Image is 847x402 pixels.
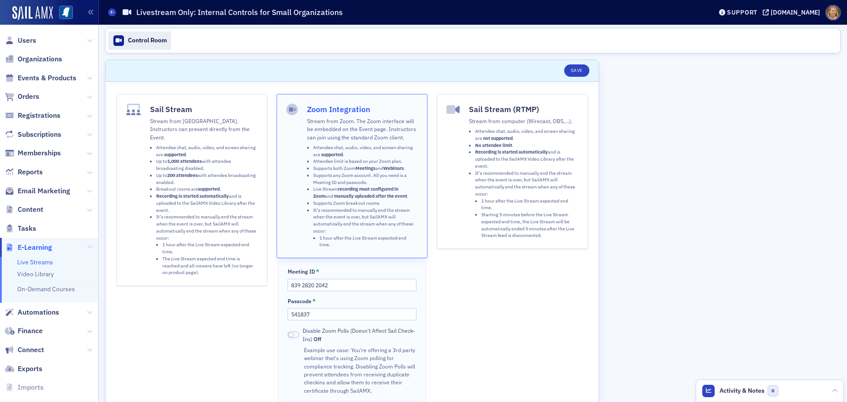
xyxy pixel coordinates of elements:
a: Content [5,205,43,214]
span: Orders [18,92,39,101]
li: 1 hour after the Live Stream expected end time. [319,235,418,249]
span: E-Learning [18,243,52,252]
span: Events & Products [18,73,76,83]
li: Attendee chat, audio, video, and screen sharing are . [475,128,578,142]
button: Sail Stream (RTMP)Stream from computer (Wirecast, OBS,…).Attendee chat, audio, video, and screen ... [437,94,588,249]
span: Tasks [18,224,36,233]
div: Control Room [128,37,167,45]
a: Control Room [109,31,171,50]
a: Video Library [17,270,54,278]
span: Registrations [18,111,60,120]
span: Off [288,331,299,338]
a: Orders [5,92,39,101]
li: Up to with attendee broadcasting enabled. [156,172,258,186]
a: Reports [5,167,43,177]
a: View Homepage [53,6,73,21]
li: Starting 5 minutes before the Live Stream expected end time, the Live Stream will be automaticall... [481,211,578,239]
abbr: This field is required [312,297,316,305]
button: Save [564,64,589,77]
a: Live Streams [17,258,53,266]
strong: supported [164,151,186,158]
button: [DOMAIN_NAME] [763,9,823,15]
span: Exports [18,364,42,374]
a: Memberships [5,148,61,158]
li: The Live Stream expected end time is reached and all viewers have left (no longer on product page). [162,255,258,276]
li: 1 hour after the Live Stream expected end time. [481,198,578,212]
div: [DOMAIN_NAME] [771,8,820,16]
div: Meeting ID [288,268,315,275]
a: Email Marketing [5,186,70,196]
a: Tasks [5,224,36,233]
li: 1 hour after the Live Stream expected end time. [162,241,258,255]
a: Registrations [5,111,60,120]
img: SailAMX [59,6,73,19]
span: Activity & Notes [720,386,765,395]
li: It's recommended to manually end the stream when the event is over, but SailAMX will automaticall... [156,214,258,276]
a: Exports [5,364,42,374]
li: Up to with attendee broadcasting disabled. [156,158,258,172]
strong: Meetings [356,165,375,171]
div: Passcode [288,298,311,304]
strong: supported [198,186,220,192]
li: Live Stream and . [313,186,418,200]
span: Email Marketing [18,186,70,196]
li: Attendee limit is based on your Zoom plan. [313,158,418,165]
a: Events & Products [5,73,76,83]
span: Subscriptions [18,130,61,139]
strong: Recording is started automatically [156,193,229,199]
span: Imports [18,383,44,392]
span: Disable Zoom Polls (Doesn't Affect Sail Check-Ins) [303,327,416,343]
h1: Livestream Only: Internal Controls for Small Organizations [136,7,343,18]
a: Connect [5,345,44,355]
strong: 1,000 attendees [167,158,202,164]
li: It's recommended to manually end the stream when the event is over, but SailAMX will automaticall... [475,170,578,240]
p: Stream from Zoom. The Zoom interface will be embedded on the Event page. Instructors can join usi... [307,117,418,141]
li: . [475,142,578,149]
span: Connect [18,345,44,355]
strong: 200 attendees [167,172,198,178]
span: Off [314,335,321,342]
span: Profile [825,5,841,20]
span: Memberships [18,148,61,158]
li: Supports Zoom breakout rooms [313,200,418,207]
button: Sail StreamStream from [GEOGRAPHIC_DATA]. Instructors can present directly from the Event.Attende... [116,94,267,286]
a: Automations [5,308,59,317]
a: Users [5,36,36,45]
div: Support [727,8,757,16]
strong: manually uploaded after the event [334,193,407,199]
span: Reports [18,167,43,177]
li: Attendee chat, audio, video, and screen sharing are . [313,144,418,158]
p: Stream from [GEOGRAPHIC_DATA]. Instructors can present directly from the Event. [150,117,258,141]
p: Stream from computer (Wirecast, OBS,…). [469,117,578,125]
li: It's recommended to manually end the stream when the event is over, but SailAMX will automaticall... [313,207,418,249]
strong: recording must configured in Zoom [313,186,398,199]
a: On-Demand Courses [17,285,75,293]
li: Supports any Zoom account. All you need is a Meeting ID and passcode. [313,172,418,186]
li: and is uploaded to the SailAMX Video Library after the event. [475,149,578,169]
a: Organizations [5,54,62,64]
li: Supports both Zoom and . [313,165,418,172]
h4: Zoom Integration [307,104,418,115]
img: SailAMX [12,6,53,20]
a: Subscriptions [5,130,61,139]
abbr: This field is required [316,268,319,276]
strong: not supported [483,135,513,141]
span: Organizations [18,54,62,64]
a: Finance [5,326,43,336]
li: and is uploaded to the SailAMX Video Library after the event. [156,193,258,214]
div: Example use case: You're offering a 3rd party webinar that's using Zoom polling for compliance tr... [304,346,416,394]
strong: Recording is started automatically [475,149,548,155]
strong: Webinars [383,165,404,171]
a: Imports [5,383,44,392]
strong: No attendee limit [475,142,512,148]
span: Users [18,36,36,45]
li: Attendee chat, audio, video, and screen sharing are . [156,144,258,158]
span: Automations [18,308,59,317]
span: Content [18,205,43,214]
button: Zoom IntegrationStream from Zoom. The Zoom interface will be embedded on the Event page. Instruct... [277,94,427,258]
h4: Sail Stream (RTMP) [469,104,578,115]
span: Finance [18,326,43,336]
a: E-Learning [5,243,52,252]
li: Breakout rooms are . [156,186,258,193]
